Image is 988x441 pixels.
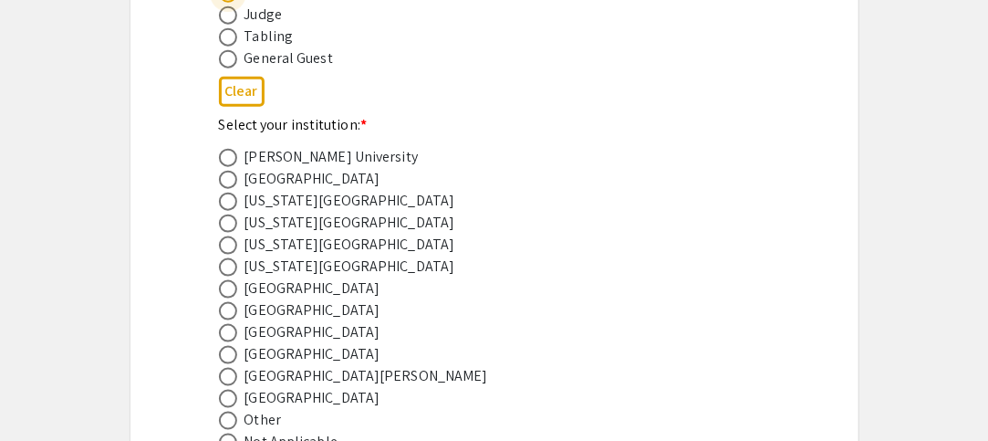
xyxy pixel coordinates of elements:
[244,409,282,431] div: Other
[244,256,455,278] div: [US_STATE][GEOGRAPHIC_DATA]
[244,4,283,26] div: Judge
[244,299,380,321] div: [GEOGRAPHIC_DATA]
[244,146,418,168] div: [PERSON_NAME] University
[244,168,380,190] div: [GEOGRAPHIC_DATA]
[244,190,455,212] div: [US_STATE][GEOGRAPHIC_DATA]
[244,47,333,69] div: General Guest
[219,115,368,134] mat-label: Select your institution:
[14,359,78,427] iframe: Chat
[244,365,488,387] div: [GEOGRAPHIC_DATA][PERSON_NAME]
[244,234,455,256] div: [US_STATE][GEOGRAPHIC_DATA]
[244,321,380,343] div: [GEOGRAPHIC_DATA]
[244,26,294,47] div: Tabling
[219,77,265,107] button: Clear
[244,387,380,409] div: [GEOGRAPHIC_DATA]
[244,278,380,299] div: [GEOGRAPHIC_DATA]
[244,212,455,234] div: [US_STATE][GEOGRAPHIC_DATA]
[244,343,380,365] div: [GEOGRAPHIC_DATA]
